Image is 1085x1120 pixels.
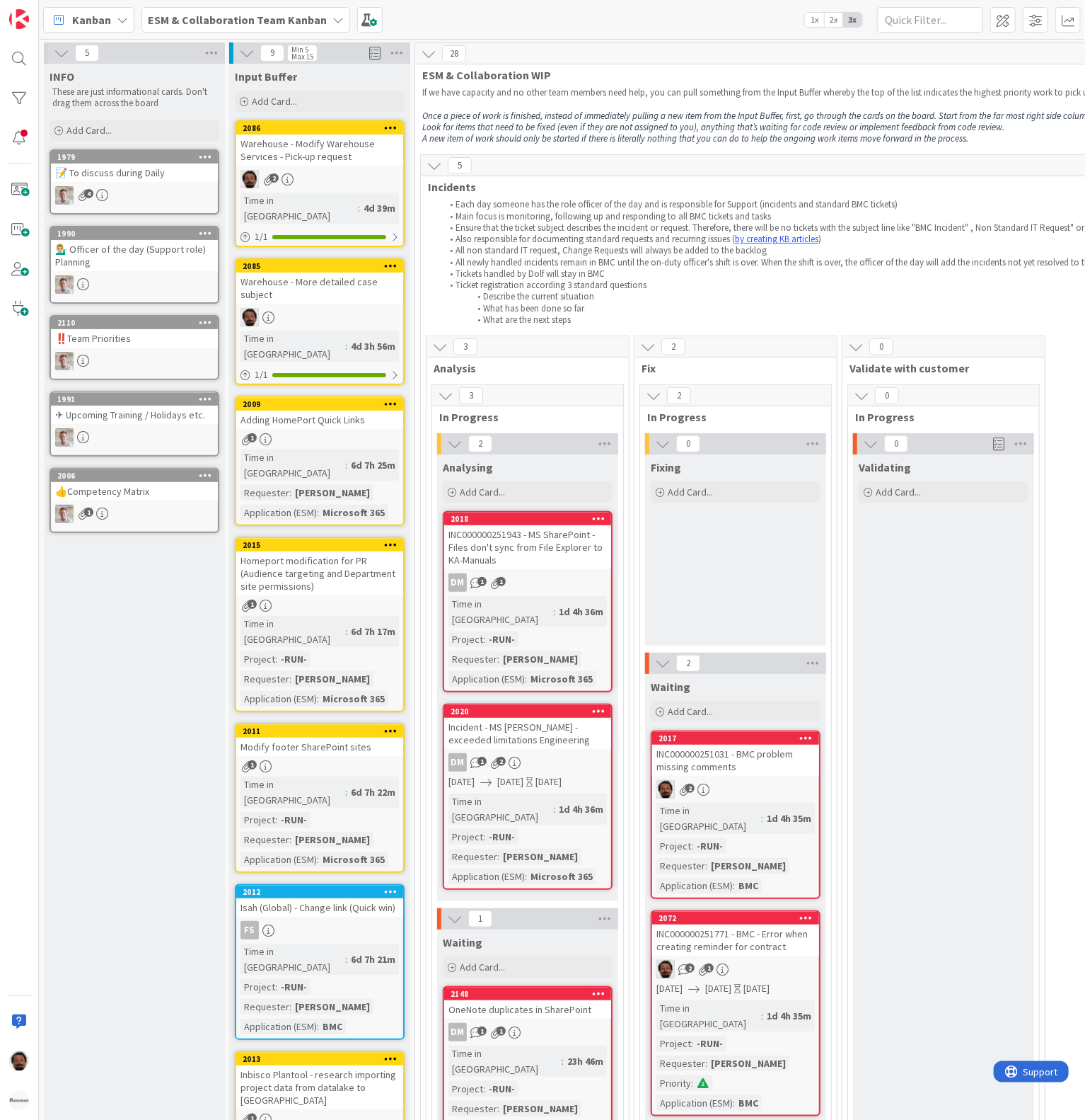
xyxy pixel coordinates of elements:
span: : [275,979,277,995]
span: : [525,869,527,884]
img: Rd [55,275,74,294]
div: 6d 7h 21m [347,952,399,967]
div: [DATE] [743,981,770,996]
span: : [345,624,347,639]
div: Project [656,838,691,854]
span: Analysis [434,361,611,375]
a: by creating KB articles [735,233,818,245]
span: 1 [477,757,487,766]
div: 2020 [444,705,611,718]
div: Time in [GEOGRAPHIC_DATA] [448,794,553,825]
span: 1 / 1 [255,367,268,382]
div: AC [236,308,403,326]
div: Time in [GEOGRAPHIC_DATA] [656,1000,761,1032]
span: 2 [685,784,695,793]
div: [PERSON_NAME] [707,1056,789,1071]
div: DM [444,753,611,772]
div: Project [448,829,483,845]
div: 1979 [57,152,218,162]
span: 0 [869,338,893,355]
div: BMC [735,878,762,893]
div: 2013Inbisco Plantool - research importing project data from datalake to [GEOGRAPHIC_DATA] [236,1053,403,1109]
span: In Progress [439,410,605,424]
span: 3x [843,13,862,27]
span: 2 [468,435,492,452]
span: : [761,1008,763,1024]
div: Requester [448,1101,497,1116]
div: Isah (Global) - Change link (Quick win) [236,898,403,917]
em: A new item of work should only be started if there is literally nothing that you can do to help t... [422,132,968,144]
span: In Progress [647,410,813,424]
div: Microsoft 365 [319,505,388,520]
div: Requester [240,999,289,1015]
div: Project [448,632,483,647]
span: 1 [477,577,487,586]
span: : [289,832,291,847]
div: Application (ESM) [240,691,317,707]
span: 4 [84,189,93,198]
div: DM [448,573,467,592]
span: 3 [453,338,477,355]
div: FS [236,921,403,939]
span: 1 [84,508,93,517]
span: Waiting [443,935,482,949]
div: [PERSON_NAME] [499,849,581,864]
div: INC000000251771 - BMC - Error when creating reminder for contract [652,925,819,956]
span: Add Card... [252,95,297,108]
div: Application (ESM) [656,878,733,893]
div: AC [236,170,403,188]
div: Microsoft 365 [319,852,388,867]
div: 2018 [444,513,611,525]
div: Rd [51,352,218,370]
div: Project [240,979,275,995]
div: [PERSON_NAME] [291,999,373,1015]
div: 1991 [51,393,218,406]
span: : [483,632,485,647]
span: Add Card... [668,486,713,498]
span: 1 [704,964,714,973]
span: : [525,671,527,687]
img: Rd [55,186,74,205]
div: 6d 7h 22m [347,784,399,800]
div: Time in [GEOGRAPHIC_DATA] [240,777,345,808]
div: Time in [GEOGRAPHIC_DATA] [240,193,358,224]
span: 1 / 1 [255,229,268,244]
div: Requester [240,832,289,847]
span: 1 [497,577,506,586]
div: -RUN- [693,1036,726,1051]
span: 0 [676,435,700,452]
div: 23h 46m [564,1053,607,1069]
div: [PERSON_NAME] [291,671,373,687]
div: 2020 [451,707,611,716]
div: 2085 [236,260,403,273]
span: : [705,1056,707,1071]
span: : [562,1053,564,1069]
div: Requester [448,849,497,864]
div: 1991✈ Upcoming Training / Holidays etc. [51,393,218,424]
div: Time in [GEOGRAPHIC_DATA] [240,944,345,975]
div: Rd [51,275,218,294]
div: Rd [51,186,218,205]
span: : [345,952,347,967]
span: Kanban [72,11,111,28]
div: 2085 [243,261,403,271]
div: -RUN- [693,838,726,854]
span: [DATE] [656,981,683,996]
span: : [289,485,291,501]
span: 1x [805,13,824,27]
div: Application (ESM) [240,852,317,867]
div: OneNote duplicates in SharePoint [444,1000,611,1019]
div: 1990💁🏼‍♂️ Officer of the day (Support role) Planning [51,227,218,271]
span: 1 [248,760,257,770]
div: Max 15 [291,53,313,60]
span: Validate with customer [849,361,1027,375]
span: 2 [676,655,700,672]
span: Add Card... [66,124,112,137]
span: 1 [468,910,492,927]
div: ✈ Upcoming Training / Holidays etc. [51,406,218,424]
div: Application (ESM) [656,1095,733,1111]
div: 2018 [451,514,611,524]
div: 2012 [243,887,403,897]
span: 2 [661,338,685,355]
div: Requester [240,671,289,687]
